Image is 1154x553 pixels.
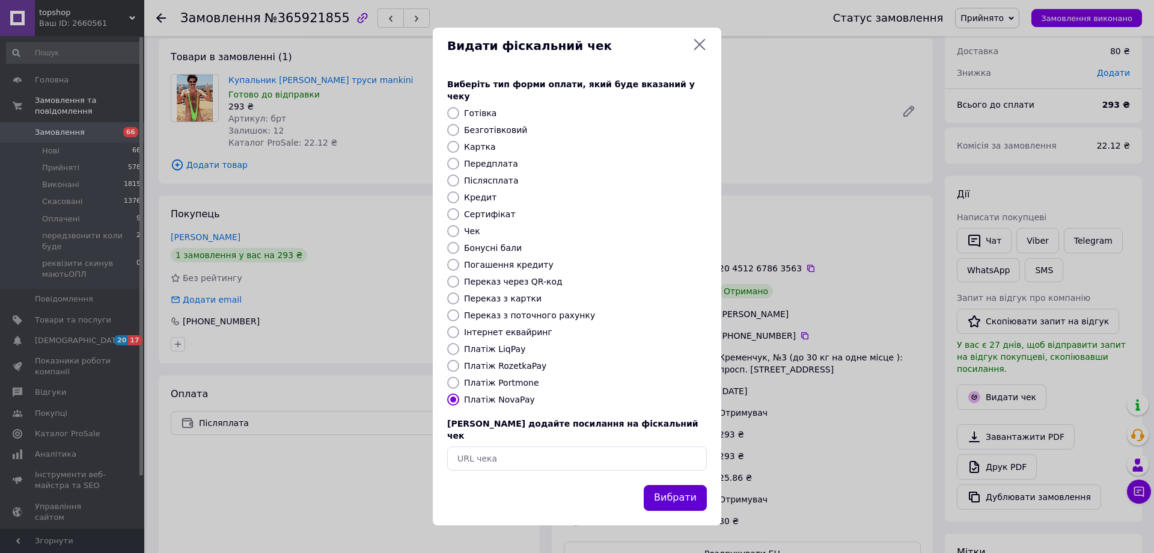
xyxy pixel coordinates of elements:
[464,260,554,270] label: Погашення кредиту
[464,125,527,135] label: Безготівковий
[644,485,707,511] button: Вибрати
[464,395,535,404] label: Платіж NovaPay
[464,209,516,219] label: Сертифікат
[464,294,542,303] label: Переказ з картки
[447,419,698,440] span: [PERSON_NAME] додайте посилання на фіскальний чек
[464,378,539,388] label: Платіж Portmone
[464,176,519,185] label: Післясплата
[447,37,688,55] span: Видати фіскальний чек
[464,193,496,202] label: Кредит
[464,277,563,286] label: Переказ через QR-код
[464,243,522,253] label: Бонусні бали
[464,361,546,371] label: Платіж RozetkaPay
[464,327,552,337] label: Інтернет еквайринг
[464,310,595,320] label: Переказ з поточного рахунку
[464,142,496,152] label: Картка
[447,79,695,101] span: Виберіть тип форми оплати, який буде вказаний у чеку
[464,108,496,118] label: Готівка
[447,446,707,471] input: URL чека
[464,344,525,354] label: Платіж LiqPay
[464,159,518,168] label: Передплата
[464,226,480,236] label: Чек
